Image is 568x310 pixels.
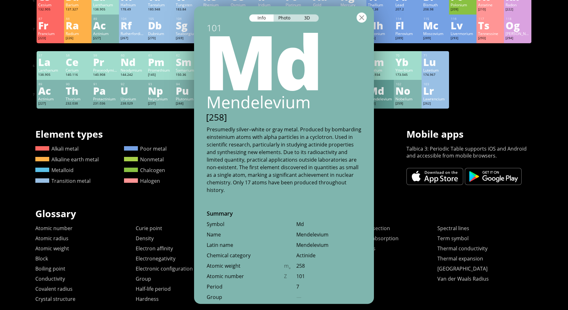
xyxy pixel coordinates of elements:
div: Yb [395,57,420,67]
a: Electron affinity [136,245,173,252]
div: 114 [396,17,420,21]
div: Lv [451,20,475,30]
div: Atomic number [207,273,284,280]
a: Alkaline earth metal [35,156,99,163]
div: Rhenium [203,2,228,7]
h1: Glossary [35,207,533,220]
div: 138.905 [38,73,62,78]
div: m [284,262,296,270]
div: 101 [368,82,392,86]
h1: Mobile apps [406,128,533,140]
div: 89 [93,17,117,21]
div: Chemical category [207,252,284,259]
div: 138.905 [93,7,117,12]
div: Protactinium [93,96,117,101]
a: Van der Waals Radius [437,275,489,282]
div: [293] [478,36,502,41]
div: 3D [296,15,319,22]
div: 91 [93,82,117,86]
div: 168.934 [368,73,392,78]
div: Neodymium [121,68,145,73]
div: Actinium [93,31,117,36]
div: Th [66,86,90,96]
div: Fr [38,20,62,30]
div: 92 [121,82,145,86]
div: Platinum [286,2,310,7]
div: 115 [423,17,447,21]
div: Name [207,231,284,238]
div: Ytterbium [395,68,420,73]
div: Neptunium [148,96,172,101]
div: 87 [38,17,62,21]
div: Nd [121,57,145,67]
div: Lu [423,57,447,67]
a: Atomic radius [35,235,68,242]
div: Z [284,273,296,280]
div: 88 [66,17,90,21]
div: Presumedly silver–white or gray metal. Produced by bombarding einsteinium atoms with alpha partic... [207,126,361,194]
div: La [38,57,62,67]
div: 150.36 [176,73,200,78]
a: Halogen [124,177,160,184]
div: [145] [148,73,172,78]
div: Thulium [368,68,392,73]
div: Lanthanum [38,68,62,73]
div: 232.038 [66,101,90,106]
div: [226] [66,36,90,41]
div: 60 [121,53,145,57]
div: Latin name [207,241,284,248]
div: 180.948 [148,7,172,12]
a: Covalent radius [35,285,73,292]
a: Boiling point [35,265,65,272]
div: [270] [148,36,172,41]
div: Mendelevium [296,241,361,248]
div: 105 [148,17,172,21]
div: 7 [296,283,361,290]
div: Praseodymium [93,68,117,73]
div: [259] [395,101,420,106]
div: Radium [66,31,90,36]
div: Seaborgium [176,31,200,36]
div: Lr [423,86,447,96]
div: No [395,86,420,96]
div: Tungsten [176,2,200,7]
div: Fl [395,20,420,30]
div: 102 [396,82,420,86]
div: Osmium [231,2,255,7]
div: 117 [478,17,502,21]
a: Hardness [136,295,159,302]
div: Livermorium [451,31,475,36]
a: Atomic weight [35,245,69,252]
div: 62 [176,53,200,57]
div: Astatine [478,2,502,7]
a: Spectral lines [437,225,469,232]
div: [289] [423,36,447,41]
div: Nh [368,20,392,30]
div: Sg [176,20,200,30]
div: Tennessine [478,31,502,36]
div: Tantalum [148,2,172,7]
div: Mercury [340,2,365,7]
div: 231.036 [93,101,117,106]
a: Half-life period [136,285,171,292]
a: Block [35,255,48,262]
div: Cerium [66,68,90,73]
div: [222] [506,7,530,12]
div: Moscovium [423,31,447,36]
div: [258] [368,101,392,106]
a: Electronic configuration [136,265,193,272]
div: Radon [506,2,530,7]
div: [286] [368,36,392,41]
div: Actinide [296,252,361,259]
div: Polonium [451,2,475,7]
a: Electronegativity [136,255,175,262]
a: Atomic number [35,225,73,232]
a: Density [136,235,154,242]
div: Ac [38,86,62,96]
div: Flerovium [395,31,420,36]
div: Pm [148,57,172,67]
div: 178.49 [121,7,145,12]
div: 207.2 [395,7,420,12]
div: 258 [296,262,361,269]
div: [294] [506,36,530,41]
